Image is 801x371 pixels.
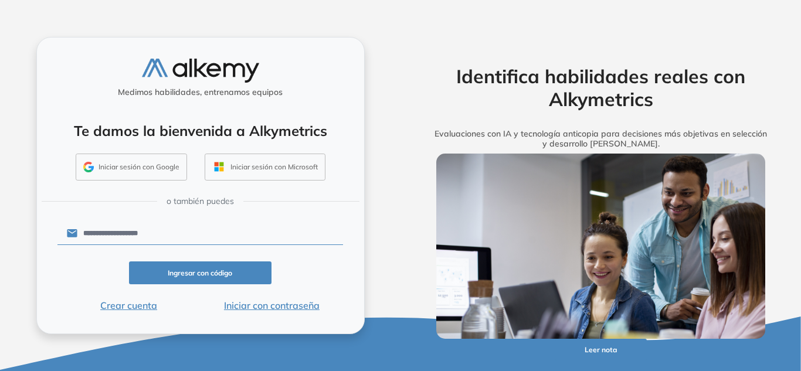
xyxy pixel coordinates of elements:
[42,87,359,97] h5: Medimos habilidades, entrenamos equipos
[212,160,226,173] img: OUTLOOK_ICON
[83,162,94,172] img: GMAIL_ICON
[418,129,784,149] h5: Evaluaciones con IA y tecnología anticopia para decisiones más objetivas en selección y desarroll...
[590,235,801,371] iframe: Chat Widget
[205,154,325,181] button: Iniciar sesión con Microsoft
[129,261,272,284] button: Ingresar con código
[52,122,349,139] h4: Te damos la bienvenida a Alkymetrics
[167,195,234,207] span: o también puedes
[436,154,766,339] img: img-more-info
[590,235,801,371] div: Widget de chat
[200,298,343,312] button: Iniciar con contraseña
[555,339,647,362] button: Leer nota
[142,59,259,83] img: logo-alkemy
[57,298,201,312] button: Crear cuenta
[418,65,784,110] h2: Identifica habilidades reales con Alkymetrics
[76,154,187,181] button: Iniciar sesión con Google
